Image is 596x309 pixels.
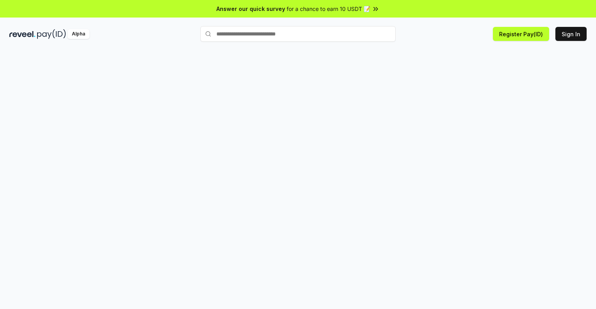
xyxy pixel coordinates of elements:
[493,27,549,41] button: Register Pay(ID)
[287,5,370,13] span: for a chance to earn 10 USDT 📝
[216,5,285,13] span: Answer our quick survey
[9,29,36,39] img: reveel_dark
[555,27,587,41] button: Sign In
[68,29,89,39] div: Alpha
[37,29,66,39] img: pay_id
